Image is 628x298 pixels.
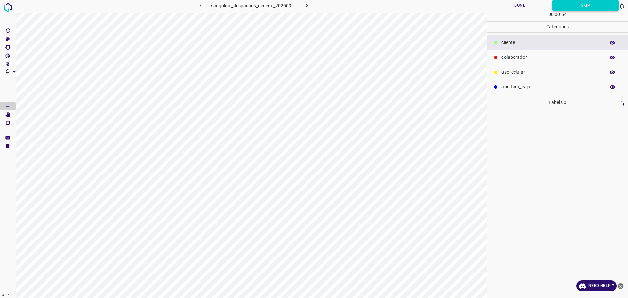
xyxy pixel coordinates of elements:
[489,97,626,108] p: Labels 0
[501,69,602,75] p: uso_celular
[501,83,602,90] p: apertura_caja
[1,293,10,298] div: 4.3.7
[617,280,625,291] button: close-help
[555,11,560,18] p: 00
[487,35,628,50] div: cliente
[487,22,628,32] p: Categories
[487,50,628,65] div: colaborador
[549,11,567,21] div: : :
[487,79,628,94] div: apertura_caja
[501,39,602,46] p: cliente
[501,54,602,61] p: colaborador
[576,280,617,291] a: Need Help ?
[2,2,14,13] img: logo
[561,11,567,18] p: 54
[487,65,628,79] div: uso_celular
[549,11,554,18] p: 00
[211,2,297,11] h6: sangolqui_despachos_general_20250903_150926_809020.jpg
